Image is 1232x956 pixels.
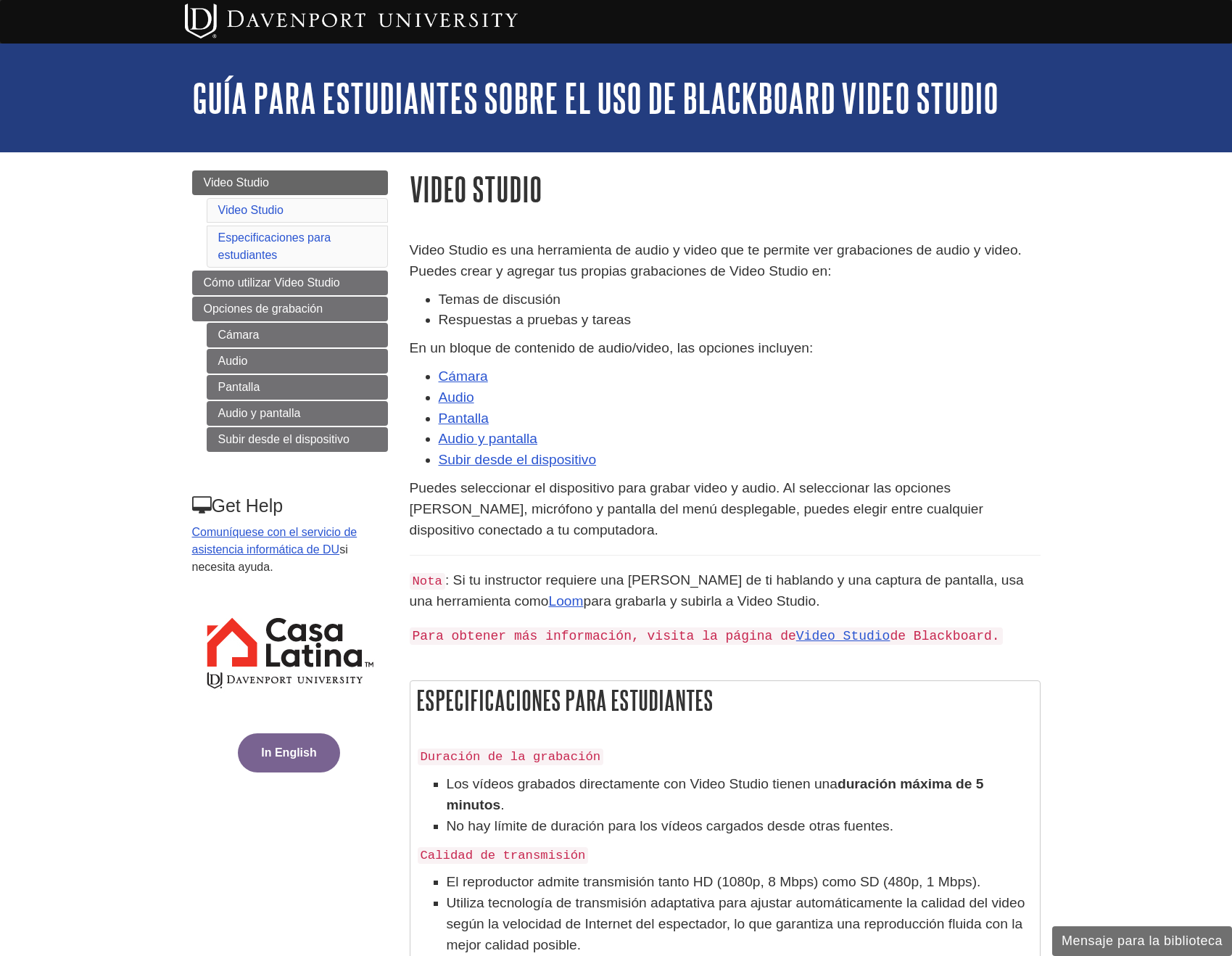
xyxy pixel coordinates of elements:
span: Opciones de grabación [204,302,323,315]
strong: duración máxima de 5 minutos [447,776,984,812]
a: Opciones de grabación [192,297,388,321]
a: In English [234,746,343,759]
li: Los vídeos grabados directamente con Video Studio tienen una . [447,774,1033,816]
a: Audio y pantalla [207,401,388,426]
span: Video Studio [204,176,269,189]
p: si necesita ayuda. [192,524,386,576]
a: Comuníquese con el servicio de asistencia informática de DU [192,526,357,556]
img: Davenport University [185,4,518,38]
div: Guide Page Menu [192,170,388,797]
a: Video Studio [218,204,284,216]
p: En un bloque de contenido de audio/video, las opciones incluyen: [410,338,1041,359]
a: Cómo utilizar Video Studio [192,271,388,295]
a: Especificaciones para estudiantes [218,231,331,261]
h1: Video Studio [410,170,1041,207]
a: Cámara [439,368,488,384]
button: In English [238,733,339,772]
a: Cámara [207,323,388,347]
button: Mensaje para la biblioteca [1052,926,1232,956]
a: Pantalla [439,411,489,426]
li: Temas de discusión [439,289,1041,310]
a: Video Studio [796,629,890,643]
code: Calidad de transmisión [418,847,589,864]
li: No hay límite de duración para los vídeos cargados desde otras fuentes. [447,816,1033,837]
a: Guía para estudiantes sobre el uso de Blackboard Video Studio [192,75,999,120]
span: Cómo utilizar Video Studio [204,276,340,289]
h2: Especificaciones para estudiantes [410,681,1040,720]
code: Duración de la grabación [418,749,604,765]
li: Utiliza tecnología de transmisión adaptativa para ajustar automáticamente la calidad del video se... [447,893,1033,955]
p: Puedes seleccionar el dispositivo para grabar video y audio. Al seleccionar las opciones [PERSON_... [410,478,1041,540]
a: Audio [439,390,474,405]
p: Video Studio es una herramienta de audio y video que te permite ver grabaciones de audio y video.... [410,240,1041,282]
h3: Get Help [192,495,386,516]
li: Respuestas a pruebas y tareas [439,310,1041,331]
a: Video Studio [192,170,388,195]
a: Audio [207,349,388,374]
a: Loom [548,593,583,609]
li: El reproductor admite transmisión tanto HD (1080p, 8 Mbps) como SD (480p, 1 Mbps). [447,872,1033,893]
code: Para obtener más información, visita la página de de Blackboard. [410,627,1003,645]
a: Audio y pantalla [439,431,538,446]
a: Subir desde el dispositivo [207,427,388,452]
a: Subir desde el dispositivo [439,452,597,467]
a: Pantalla [207,375,388,400]
code: Nota [410,573,445,590]
p: : Si tu instructor requiere una [PERSON_NAME] de ti hablando y una captura de pantalla, usa una h... [410,570,1041,612]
